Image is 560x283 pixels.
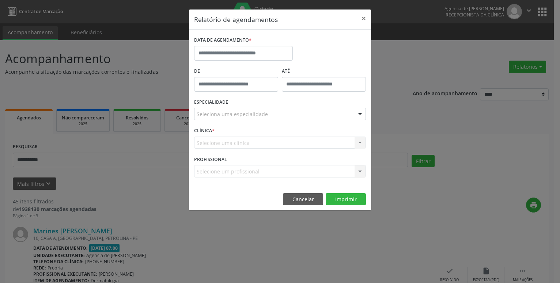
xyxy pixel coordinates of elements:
label: DATA DE AGENDAMENTO [194,35,251,46]
label: CLÍNICA [194,125,215,137]
button: Close [356,9,371,27]
label: PROFISSIONAL [194,154,227,165]
label: De [194,66,278,77]
span: Seleciona uma especialidade [197,110,268,118]
h5: Relatório de agendamentos [194,15,278,24]
button: Imprimir [326,193,366,206]
label: ATÉ [282,66,366,77]
button: Cancelar [283,193,323,206]
label: ESPECIALIDADE [194,97,228,108]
